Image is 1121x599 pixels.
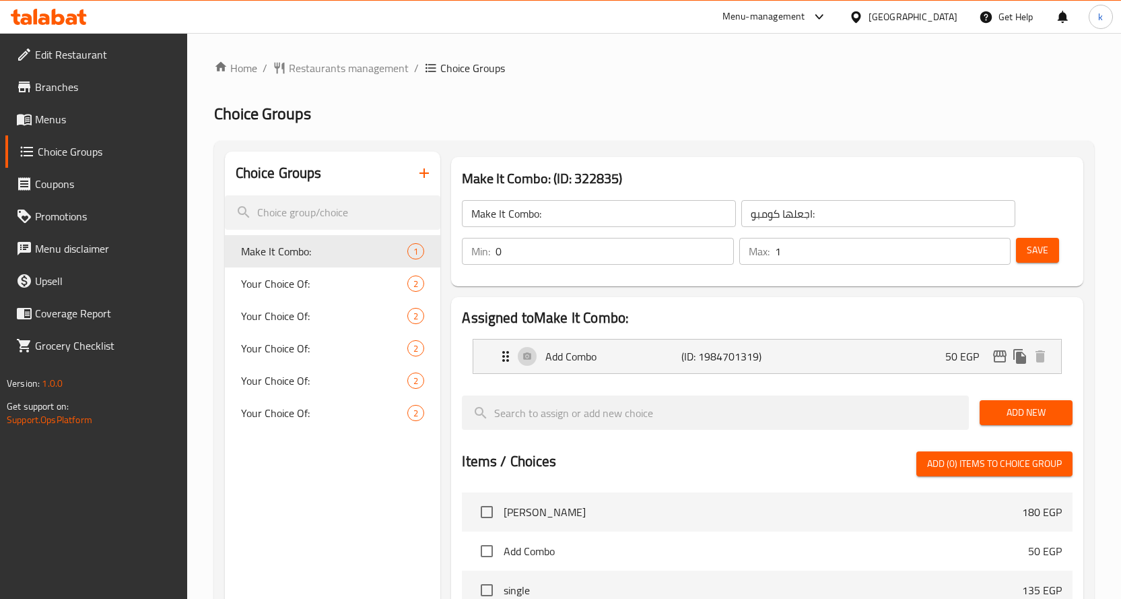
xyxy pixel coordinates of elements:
[545,348,681,365] p: Add Combo
[462,168,1073,189] h3: Make It Combo: (ID: 322835)
[473,537,501,565] span: Select choice
[440,60,505,76] span: Choice Groups
[473,340,1061,373] div: Expand
[504,582,1022,598] span: single
[504,504,1022,520] span: [PERSON_NAME]
[5,71,187,103] a: Branches
[722,9,805,25] div: Menu-management
[471,243,490,259] p: Min:
[35,305,176,321] span: Coverage Report
[35,111,176,127] span: Menus
[35,241,176,257] span: Menu disclaimer
[241,340,408,356] span: Your Choice Of:
[236,163,322,183] h2: Choice Groups
[214,98,311,129] span: Choice Groups
[225,332,441,365] div: Your Choice Of:2
[35,79,176,95] span: Branches
[225,267,441,300] div: Your Choice Of:2
[5,38,187,71] a: Edit Restaurant
[5,232,187,265] a: Menu disclaimer
[408,310,423,323] span: 2
[225,365,441,397] div: Your Choice Of:2
[990,404,1062,421] span: Add New
[408,245,423,258] span: 1
[241,373,408,389] span: Your Choice Of:
[1022,582,1062,598] p: 135 EGP
[473,498,501,526] span: Select choice
[7,375,40,392] span: Version:
[7,411,92,429] a: Support.OpsPlatform
[1016,238,1059,263] button: Save
[1022,504,1062,520] p: 180 EGP
[407,308,424,324] div: Choices
[5,103,187,135] a: Menus
[225,195,441,230] input: search
[462,308,1073,328] h2: Assigned to Make It Combo:
[869,9,957,24] div: [GEOGRAPHIC_DATA]
[5,265,187,297] a: Upsell
[990,346,1010,367] button: edit
[5,329,187,362] a: Grocery Checklist
[1027,242,1048,259] span: Save
[241,243,408,259] span: Make It Combo:
[681,348,772,365] p: (ID: 1984701319)
[225,397,441,429] div: Your Choice Of:2
[407,373,424,389] div: Choices
[5,200,187,232] a: Promotions
[5,168,187,200] a: Coupons
[916,451,1073,476] button: Add (0) items to choice group
[214,60,257,76] a: Home
[263,60,267,76] li: /
[462,451,556,472] h2: Items / Choices
[1098,9,1103,24] span: k
[408,407,423,420] span: 2
[407,340,424,356] div: Choices
[35,338,176,354] span: Grocery Checklist
[980,400,1073,425] button: Add New
[945,348,990,365] p: 50 EGP
[35,208,176,224] span: Promotions
[225,300,441,332] div: Your Choice Of:2
[408,342,423,355] span: 2
[5,297,187,329] a: Coverage Report
[7,398,69,415] span: Get support on:
[504,543,1028,559] span: Add Combo
[273,60,409,76] a: Restaurants management
[214,60,1094,76] nav: breadcrumb
[241,308,408,324] span: Your Choice Of:
[462,334,1073,379] li: Expand
[1028,543,1062,559] p: 50 EGP
[408,278,423,290] span: 2
[407,405,424,421] div: Choices
[414,60,419,76] li: /
[38,144,176,160] span: Choice Groups
[407,243,424,259] div: Choices
[225,235,441,267] div: Make It Combo:1
[289,60,409,76] span: Restaurants management
[42,375,63,392] span: 1.0.0
[462,396,969,430] input: search
[35,176,176,192] span: Coupons
[1010,346,1030,367] button: duplicate
[1030,346,1050,367] button: delete
[35,273,176,289] span: Upsell
[408,375,423,387] span: 2
[749,243,770,259] p: Max:
[35,46,176,63] span: Edit Restaurant
[5,135,187,168] a: Choice Groups
[241,405,408,421] span: Your Choice Of:
[927,455,1062,472] span: Add (0) items to choice group
[241,276,408,292] span: Your Choice Of:
[407,276,424,292] div: Choices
